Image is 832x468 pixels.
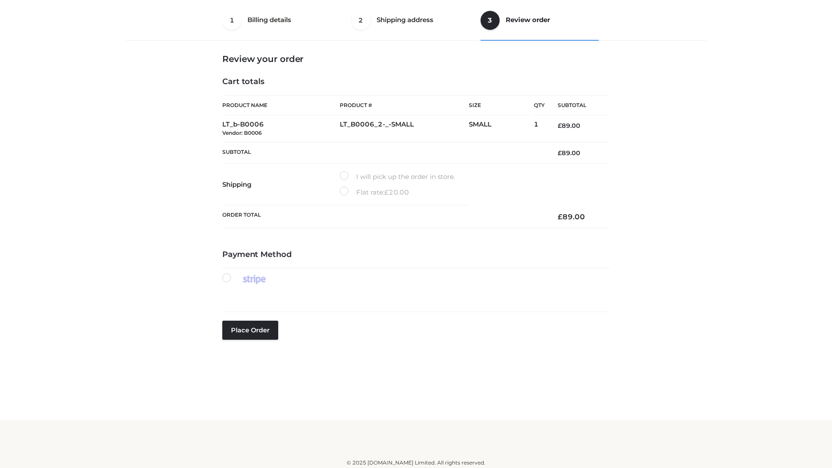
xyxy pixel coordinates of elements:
bdi: 89.00 [558,212,585,221]
span: £ [384,188,389,196]
span: £ [558,149,562,157]
th: Subtotal [545,96,610,115]
th: Qty [534,95,545,115]
h4: Payment Method [222,250,610,260]
th: Shipping [222,164,340,205]
th: Product # [340,95,469,115]
bdi: 89.00 [558,149,580,157]
th: Subtotal [222,142,545,163]
h4: Cart totals [222,77,610,87]
th: Order Total [222,205,545,228]
th: Size [469,96,530,115]
th: Product Name [222,95,340,115]
h3: Review your order [222,54,610,64]
td: 1 [534,115,545,143]
bdi: 20.00 [384,188,409,196]
td: SMALL [469,115,534,143]
span: £ [558,212,562,221]
td: LT_B0006_2-_-SMALL [340,115,469,143]
small: Vendor: B0006 [222,130,262,136]
div: © 2025 [DOMAIN_NAME] Limited. All rights reserved. [129,458,703,467]
td: LT_b-B0006 [222,115,340,143]
label: I will pick up the order in store. [340,171,455,182]
bdi: 89.00 [558,122,580,130]
span: £ [558,122,562,130]
label: Flat rate: [340,187,409,198]
button: Place order [222,321,278,340]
